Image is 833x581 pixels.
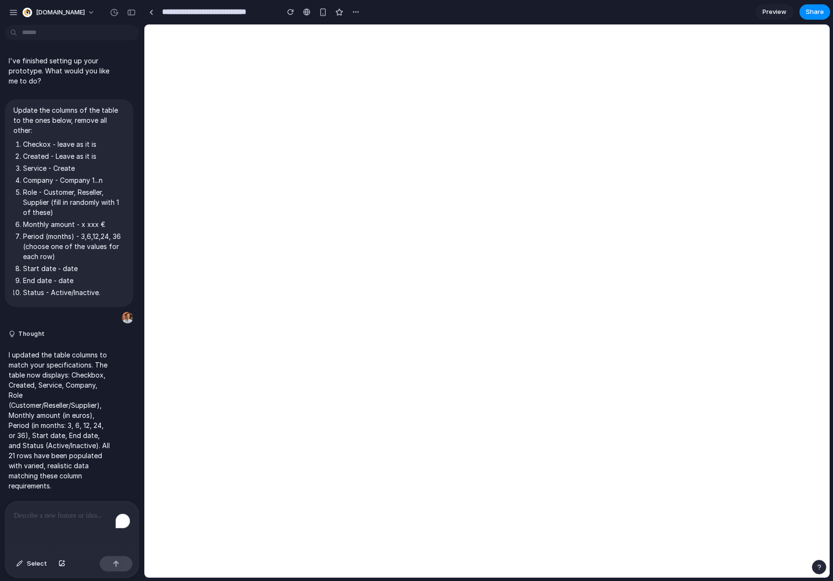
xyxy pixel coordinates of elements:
[799,4,830,20] button: Share
[27,559,47,569] span: Select
[23,151,125,161] li: Created - Leave as it is
[763,7,786,17] span: Preview
[5,501,139,552] div: To enrich screen reader interactions, please activate Accessibility in Grammarly extension settings
[23,139,125,149] li: Checkox - leave as it is
[806,7,824,17] span: Share
[23,175,125,185] li: Company - Company 1...n
[9,56,111,86] p: I've finished setting up your prototype. What would you like me to do?
[23,187,125,217] li: Role - Customer, Reseller, Supplier (fill in randomly with 1 of these)
[9,350,111,491] p: I updated the table columns to match your specifications. The table now displays: Checkbox, Creat...
[23,163,125,173] li: Service - Create
[13,105,125,135] p: Update the columns of the table to the ones below, remove all other:
[23,219,125,229] li: Monthly amount - x xxx €
[23,287,125,297] li: Status - Active/Inactive.
[23,275,125,285] li: End date - date
[755,4,794,20] a: Preview
[19,5,100,20] button: [DOMAIN_NAME]
[23,231,125,261] li: Period (months) - 3,6,12,24, 36 (choose one of the values for each row)
[12,556,52,571] button: Select
[36,8,85,17] span: [DOMAIN_NAME]
[23,263,125,273] li: Start date - date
